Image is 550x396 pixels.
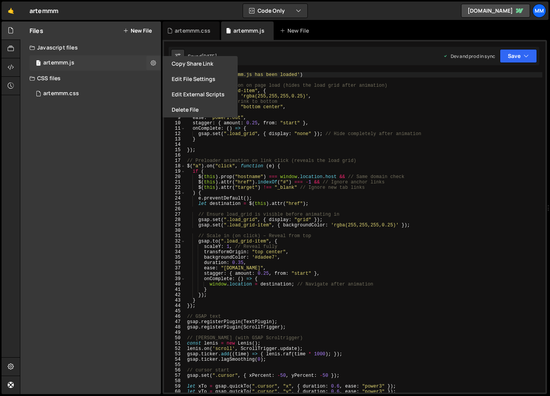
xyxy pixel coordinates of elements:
div: [DATE] [202,53,217,59]
div: 51 [164,341,186,346]
div: 43 [164,298,186,303]
div: 21 [164,180,186,185]
div: 34 [164,249,186,255]
div: 55 [164,362,186,368]
div: CSS files [20,71,161,86]
div: 26 [164,206,186,212]
div: artemmm [30,6,58,15]
div: 22 [164,185,186,190]
div: 38 [164,271,186,276]
div: 42 [164,292,186,298]
div: 56 [164,368,186,373]
div: 47 [164,319,186,325]
div: 25 [164,201,186,206]
div: 27 [164,212,186,217]
button: New File [123,28,152,34]
div: 32 [164,239,186,244]
div: 57 [164,373,186,378]
div: 14 [164,142,186,147]
div: artemmm.css [43,90,79,97]
div: 12 [164,131,186,137]
div: 29 [164,223,186,228]
a: 🤙 [2,2,20,20]
div: Dev and prod in sync [443,53,495,59]
div: 39 [164,276,186,282]
div: 46 [164,314,186,319]
div: 13669/34482.css [30,86,161,101]
div: 19 [164,169,186,174]
h2: Files [30,26,43,35]
div: 49 [164,330,186,335]
div: 31 [164,233,186,239]
div: New File [280,27,312,35]
div: 24 [164,196,186,201]
a: mm [532,4,546,18]
button: Delete File [163,102,238,117]
div: 36 [164,260,186,266]
div: artemmm.js [43,59,74,66]
button: Edit External Scripts [163,87,238,102]
div: 60 [164,389,186,394]
div: 30 [164,228,186,233]
div: 53 [164,351,186,357]
div: 28 [164,217,186,223]
div: 20 [164,174,186,180]
div: 58 [164,378,186,384]
div: 40 [164,282,186,287]
button: Edit File Settings [163,71,238,87]
div: 59 [164,384,186,389]
div: 33 [164,244,186,249]
div: 11 [164,126,186,131]
button: Save [500,49,537,63]
div: 41 [164,287,186,292]
div: 35 [164,255,186,260]
button: Code Only [243,4,307,18]
div: 13 [164,137,186,142]
div: 45 [164,309,186,314]
a: [DOMAIN_NAME] [461,4,530,18]
div: 16 [164,153,186,158]
div: Saved [188,53,217,59]
div: 9 [164,115,186,120]
div: 37 [164,266,186,271]
div: 48 [164,325,186,330]
div: 17 [164,158,186,163]
div: 10 [164,120,186,126]
div: 18 [164,163,186,169]
button: Copy share link [163,56,238,71]
div: 23 [164,190,186,196]
div: Javascript files [20,40,161,55]
div: 15 [164,147,186,153]
div: 13669/34481.js [30,55,161,71]
div: artemmm.js [233,27,264,35]
div: 44 [164,303,186,309]
div: 54 [164,357,186,362]
div: artemmm.css [175,27,210,35]
span: 1 [36,61,41,67]
div: 50 [164,335,186,341]
div: 52 [164,346,186,351]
